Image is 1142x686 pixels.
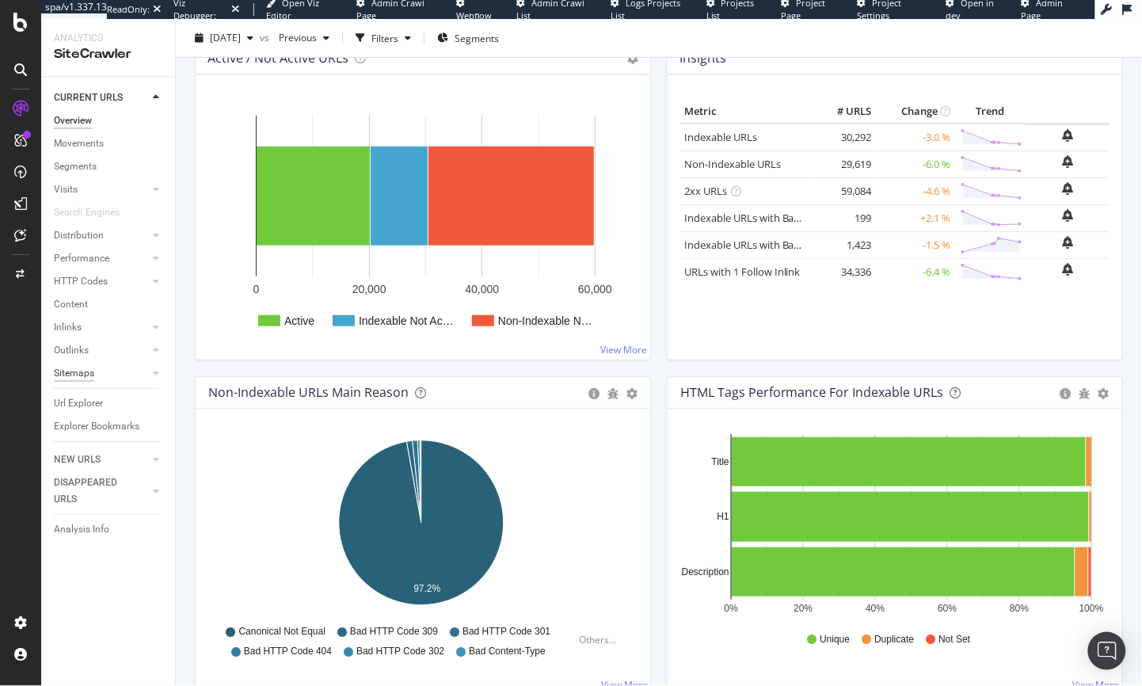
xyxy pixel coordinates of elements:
text: 20,000 [352,283,386,295]
a: Overview [54,112,164,129]
svg: A chart. [208,100,633,347]
div: gear [626,388,638,399]
span: Canonical Not Equal [239,625,325,638]
div: bell-plus [1063,209,1074,222]
td: 30,292 [812,124,875,151]
a: Indexable URLs with Bad H1 [684,211,817,225]
div: bell-plus [1063,182,1074,195]
a: Outlinks [54,342,148,359]
td: -4.6 % [875,177,954,204]
text: Title [712,456,730,467]
span: Bad Content-Type [469,645,546,658]
span: Bad HTTP Code 301 [463,625,550,638]
a: 2xx URLs [684,184,727,198]
span: 2025 Aug. 31st [210,31,241,44]
div: Distribution [54,227,104,244]
div: Search Engines [54,204,120,221]
h4: Active / Not Active URLs [207,48,348,69]
td: 34,336 [812,258,875,285]
svg: A chart. [680,434,1105,618]
div: bell-plus [1063,263,1074,276]
div: circle-info [588,388,600,399]
div: Inlinks [54,319,82,336]
div: Others... [579,633,623,646]
div: gear [1098,388,1110,399]
text: H1 [718,512,730,523]
button: Filters [349,25,417,51]
a: Sitemaps [54,365,148,382]
div: Overview [54,112,92,129]
a: View More [600,343,647,356]
div: Segments [54,158,97,175]
div: Url Explorer [54,395,103,412]
div: Explorer Bookmarks [54,418,139,435]
a: Inlinks [54,319,148,336]
a: URLs with 1 Follow Inlink [684,265,801,279]
a: Indexable URLs with Bad Description [684,238,857,252]
span: Duplicate [874,633,914,646]
div: Outlinks [54,342,89,359]
text: 40,000 [465,283,499,295]
div: ReadOnly: [107,3,150,16]
div: SiteCrawler [54,45,162,63]
div: Filters [371,31,398,44]
a: Segments [54,158,164,175]
div: bug [607,388,619,399]
a: HTTP Codes [54,273,148,290]
text: 60,000 [578,283,612,295]
text: 20% [794,604,813,615]
svg: A chart. [208,434,633,618]
h4: Insights [679,48,726,69]
span: Webflow [456,10,492,21]
a: Visits [54,181,148,198]
i: Options [627,53,638,64]
th: # URLS [812,100,875,124]
div: HTTP Codes [54,273,108,290]
text: 0% [725,604,739,615]
span: Previous [272,31,317,44]
td: -1.5 % [875,231,954,258]
text: Non-Indexable N… [498,314,592,327]
a: Movements [54,135,164,152]
th: Change [875,100,954,124]
div: Visits [54,181,78,198]
td: 29,619 [812,151,875,177]
div: DISAPPEARED URLS [54,474,134,508]
div: bell-plus [1063,236,1074,249]
a: Indexable URLs [684,130,757,144]
td: -6.0 % [875,151,954,177]
a: NEW URLS [54,452,148,468]
td: -6.4 % [875,258,954,285]
td: -3.0 % [875,124,954,151]
div: Analytics [54,32,162,45]
text: 97.2% [413,583,440,594]
a: Explorer Bookmarks [54,418,164,435]
a: DISAPPEARED URLS [54,474,148,508]
span: Segments [455,31,499,44]
text: Active [284,314,314,327]
td: 59,084 [812,177,875,204]
a: Content [54,296,164,313]
span: Bad HTTP Code 309 [350,625,438,638]
text: 80% [1010,604,1029,615]
text: Indexable Not Ac… [359,314,454,327]
a: Distribution [54,227,148,244]
div: Analysis Info [54,521,109,538]
span: Not Set [939,633,971,646]
td: +2.1 % [875,204,954,231]
text: 100% [1079,604,1104,615]
span: vs [260,31,272,44]
div: NEW URLS [54,452,101,468]
div: Open Intercom Messenger [1088,632,1126,670]
th: Trend [954,100,1026,124]
button: Segments [431,25,505,51]
div: bell-plus [1063,155,1074,168]
th: Metric [680,100,812,124]
button: [DATE] [188,25,260,51]
td: 199 [812,204,875,231]
text: Description [682,566,729,577]
a: Analysis Info [54,521,164,538]
a: Non-Indexable URLs [684,157,781,171]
